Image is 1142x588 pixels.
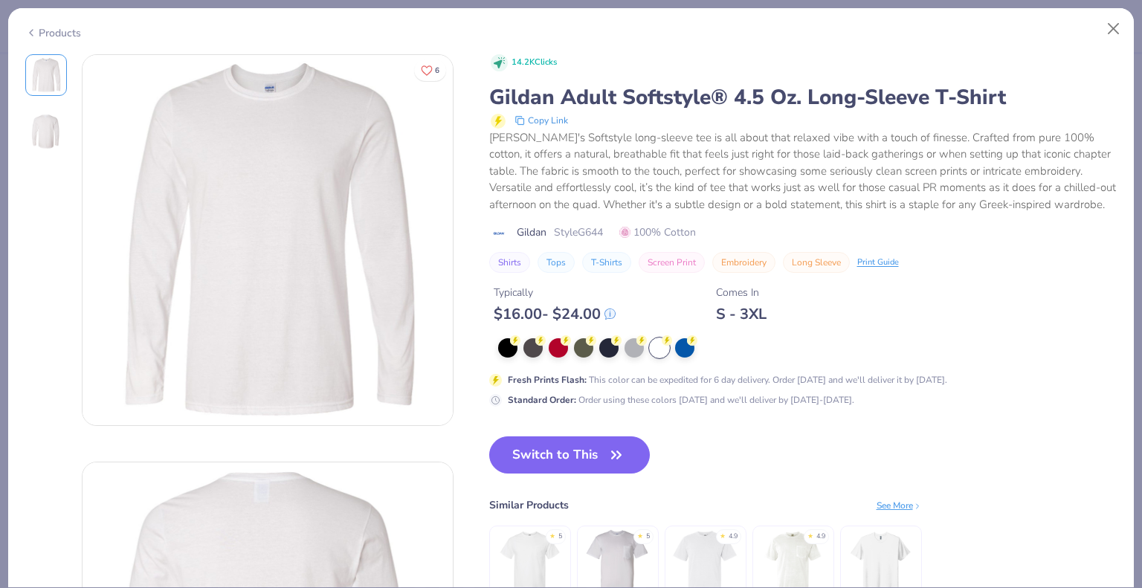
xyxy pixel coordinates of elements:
span: 100% Cotton [619,224,696,240]
strong: Standard Order : [508,394,576,406]
img: Front [83,55,453,425]
div: S - 3XL [716,305,767,323]
div: 5 [646,532,650,542]
button: Shirts [489,252,530,273]
div: ★ [807,532,813,537]
div: ★ [637,532,643,537]
button: Screen Print [639,252,705,273]
button: Long Sleeve [783,252,850,273]
button: copy to clipboard [510,112,572,129]
div: Print Guide [857,256,899,269]
div: ★ [720,532,726,537]
div: [PERSON_NAME]'s Softstyle long-sleeve tee is all about that relaxed vibe with a touch of finesse.... [489,129,1117,213]
div: Similar Products [489,497,569,513]
button: Tops [538,252,575,273]
div: 4.9 [816,532,825,542]
button: Switch to This [489,436,651,474]
button: Like [414,59,446,81]
img: Front [28,57,64,93]
div: See More [877,499,922,512]
span: 14.2K Clicks [512,56,557,69]
img: Back [28,114,64,149]
div: 5 [558,532,562,542]
button: Embroidery [712,252,775,273]
div: Comes In [716,285,767,300]
strong: Fresh Prints Flash : [508,374,587,386]
div: 4.9 [729,532,738,542]
div: Gildan Adult Softstyle® 4.5 Oz. Long-Sleeve T-Shirt [489,83,1117,112]
div: $ 16.00 - $ 24.00 [494,305,616,323]
div: Order using these colors [DATE] and we'll deliver by [DATE]-[DATE]. [508,393,854,407]
img: brand logo [489,227,509,239]
button: Close [1100,15,1128,43]
div: Typically [494,285,616,300]
span: Style G644 [554,224,603,240]
div: Products [25,25,81,41]
button: T-Shirts [582,252,631,273]
span: 6 [435,67,439,74]
div: ★ [549,532,555,537]
div: This color can be expedited for 6 day delivery. Order [DATE] and we'll deliver it by [DATE]. [508,373,947,387]
span: Gildan [517,224,546,240]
